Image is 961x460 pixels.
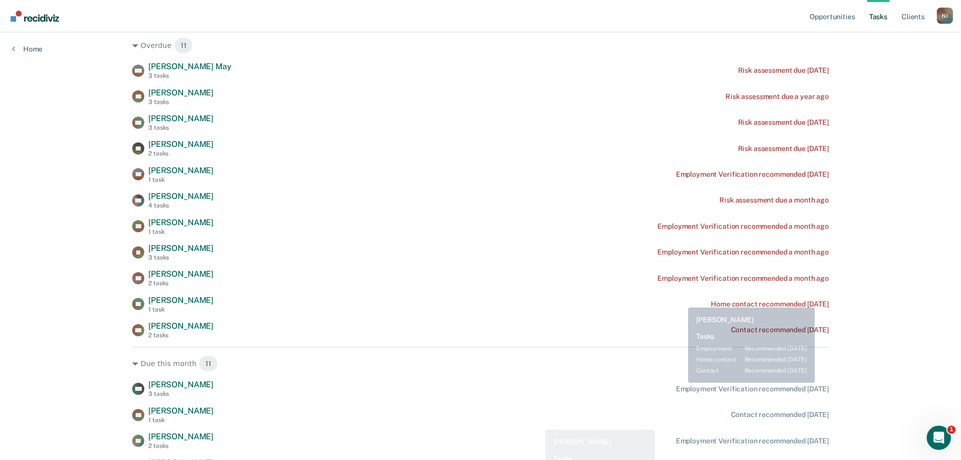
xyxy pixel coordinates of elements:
div: Risk assessment due a year ago [725,92,829,101]
div: 1 task [148,176,213,183]
span: [PERSON_NAME] [148,166,213,175]
div: Due this month 11 [132,355,829,372]
div: Employment Verification recommended a month ago [657,222,828,231]
div: Employment Verification recommended [DATE] [676,170,829,179]
span: [PERSON_NAME] [148,88,213,97]
a: Home [12,44,42,54]
span: [PERSON_NAME] May [148,62,231,71]
div: Risk assessment due [DATE] [738,66,829,75]
span: [PERSON_NAME] [148,191,213,201]
div: 2 tasks [148,150,213,157]
span: [PERSON_NAME] [148,406,213,416]
div: 3 tasks [148,98,213,106]
div: 3 tasks [148,124,213,131]
div: Employment Verification recommended [DATE] [676,385,829,393]
div: Home contact recommended [DATE] [711,300,829,309]
div: 1 task [148,417,213,424]
div: Risk assessment due [DATE] [738,144,829,153]
iframe: Intercom live chat [927,426,951,450]
div: Contact recommended [DATE] [731,411,829,419]
button: Profile dropdown button [937,8,953,24]
span: 1 [947,426,955,434]
div: N J [937,8,953,24]
div: 3 tasks [148,390,213,397]
span: [PERSON_NAME] [148,295,213,305]
span: [PERSON_NAME] [148,139,213,149]
div: Risk assessment due a month ago [719,196,829,205]
span: 11 [199,355,218,372]
span: [PERSON_NAME] [148,269,213,279]
div: Risk assessment due [DATE] [738,118,829,127]
div: Employment Verification recommended [DATE] [676,437,829,445]
span: [PERSON_NAME] [148,432,213,441]
img: Recidiviz [11,11,59,22]
div: 3 tasks [148,72,231,79]
span: [PERSON_NAME] [148,243,213,253]
span: [PERSON_NAME] [148,218,213,227]
div: Employment Verification recommended a month ago [657,248,828,257]
div: 3 tasks [148,254,213,261]
div: Overdue 11 [132,37,829,54]
span: [PERSON_NAME] [148,114,213,123]
div: 1 task [148,306,213,313]
div: Contact recommended [DATE] [731,326,829,334]
div: 2 tasks [148,332,213,339]
div: 1 task [148,228,213,235]
div: Employment Verification recommended a month ago [657,274,828,283]
span: 11 [174,37,193,54]
span: [PERSON_NAME] [148,321,213,331]
div: 2 tasks [148,442,213,449]
span: [PERSON_NAME] [148,380,213,389]
div: 4 tasks [148,202,213,209]
div: 2 tasks [148,280,213,287]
